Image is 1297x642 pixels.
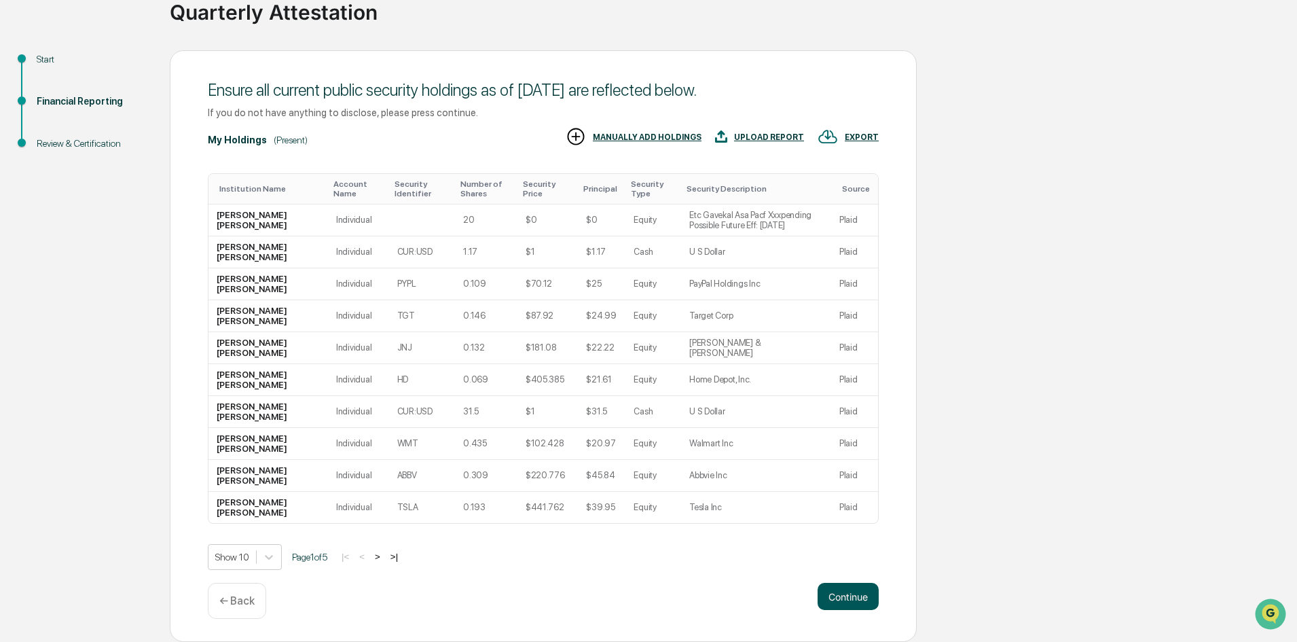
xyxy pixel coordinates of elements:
td: Plaid [831,428,878,460]
td: $22.22 [578,332,625,364]
td: $1 [517,236,579,268]
td: Tesla Inc [681,492,831,523]
td: CUR:USD [389,396,456,428]
td: [PERSON_NAME] [PERSON_NAME] [208,236,328,268]
div: My Holdings [208,135,267,145]
td: $405.385 [517,364,579,396]
span: Pylon [135,230,164,240]
button: > [371,551,384,563]
td: [PERSON_NAME] [PERSON_NAME] [208,428,328,460]
td: Walmart Inc [681,428,831,460]
div: Toggle SortBy [219,184,323,194]
td: $181.08 [517,332,579,364]
td: 31.5 [455,396,517,428]
td: $24.99 [578,300,625,332]
td: 0.146 [455,300,517,332]
td: 1.17 [455,236,517,268]
td: $1.17 [578,236,625,268]
td: ABBV [389,460,456,492]
div: Toggle SortBy [333,179,384,198]
td: Plaid [831,332,878,364]
td: PayPal Holdings Inc [681,268,831,300]
span: Page 1 of 5 [292,552,327,563]
td: [PERSON_NAME] & [PERSON_NAME] [681,332,831,364]
td: Cash [625,236,681,268]
img: EXPORT [818,126,838,147]
div: 🔎 [14,198,24,209]
div: (Present) [274,135,308,145]
div: Toggle SortBy [631,179,676,198]
td: Individual [328,300,389,332]
td: WMT [389,428,456,460]
td: $20.97 [578,428,625,460]
td: Individual [328,236,389,268]
td: Equity [625,428,681,460]
td: Plaid [831,492,878,523]
div: We're available if you need us! [46,118,172,128]
td: $102.428 [517,428,579,460]
td: Plaid [831,300,878,332]
td: Individual [328,396,389,428]
img: 1746055101610-c473b297-6a78-478c-a979-82029cc54cd1 [14,104,38,128]
div: Toggle SortBy [842,184,873,194]
td: $1 [517,396,579,428]
td: Individual [328,460,389,492]
td: Equity [625,268,681,300]
td: Abbvie Inc [681,460,831,492]
a: 🖐️Preclearance [8,166,93,190]
div: Toggle SortBy [395,179,450,198]
td: $70.12 [517,268,579,300]
div: Start [37,52,148,67]
p: How can we help? [14,29,247,50]
td: Target Corp [681,300,831,332]
td: JNJ [389,332,456,364]
td: $21.61 [578,364,625,396]
td: 0.309 [455,460,517,492]
div: Ensure all current public security holdings as of [DATE] are reflected below. [208,80,879,100]
td: $45.84 [578,460,625,492]
div: Toggle SortBy [687,184,826,194]
td: Equity [625,300,681,332]
td: 0.109 [455,268,517,300]
td: Home Depot, Inc. [681,364,831,396]
td: Individual [328,492,389,523]
td: HD [389,364,456,396]
td: [PERSON_NAME] [PERSON_NAME] [208,300,328,332]
iframe: Open customer support [1254,597,1290,634]
div: Toggle SortBy [460,179,512,198]
td: 0.435 [455,428,517,460]
div: MANUALLY ADD HOLDINGS [593,132,701,142]
td: CUR:USD [389,236,456,268]
button: |< [337,551,353,563]
td: Individual [328,204,389,236]
button: >| [386,551,402,563]
td: Individual [328,428,389,460]
td: U S Dollar [681,236,831,268]
a: 🗄️Attestations [93,166,174,190]
td: [PERSON_NAME] [PERSON_NAME] [208,204,328,236]
td: $87.92 [517,300,579,332]
td: 0.132 [455,332,517,364]
td: Equity [625,204,681,236]
div: UPLOAD REPORT [734,132,804,142]
td: $39.95 [578,492,625,523]
td: U S Dollar [681,396,831,428]
td: Individual [328,364,389,396]
td: Plaid [831,268,878,300]
td: 0.193 [455,492,517,523]
a: Powered byPylon [96,230,164,240]
td: Equity [625,364,681,396]
span: Preclearance [27,171,88,185]
td: [PERSON_NAME] [PERSON_NAME] [208,492,328,523]
p: ← Back [219,594,255,607]
td: [PERSON_NAME] [PERSON_NAME] [208,460,328,492]
td: [PERSON_NAME] [PERSON_NAME] [208,268,328,300]
td: TSLA [389,492,456,523]
td: Plaid [831,460,878,492]
td: $0 [517,204,579,236]
td: Plaid [831,396,878,428]
div: Review & Certification [37,137,148,151]
div: Toggle SortBy [583,184,620,194]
